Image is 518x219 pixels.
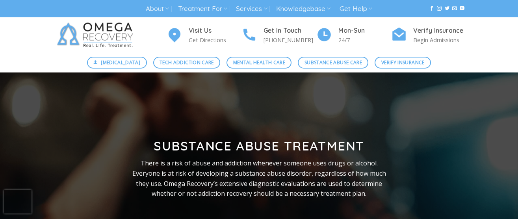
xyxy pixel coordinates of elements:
a: Verify Insurance Begin Admissions [391,26,466,45]
iframe: reCAPTCHA [4,190,32,213]
a: Get Help [340,2,372,16]
span: Tech Addiction Care [160,59,214,66]
a: Services [236,2,267,16]
h4: Mon-Sun [338,26,391,36]
a: Follow on Instagram [437,6,442,11]
h4: Verify Insurance [413,26,466,36]
a: About [146,2,169,16]
span: [MEDICAL_DATA] [101,59,140,66]
p: Begin Admissions [413,35,466,45]
p: [PHONE_NUMBER] [264,35,316,45]
a: [MEDICAL_DATA] [87,57,147,69]
a: Follow on Facebook [429,6,434,11]
h4: Get In Touch [264,26,316,36]
a: Send us an email [452,6,457,11]
a: Follow on YouTube [460,6,464,11]
strong: Substance Abuse Treatment [154,138,364,154]
a: Get In Touch [PHONE_NUMBER] [241,26,316,45]
p: There is a risk of abuse and addiction whenever someone uses drugs or alcohol. Everyone is at ris... [132,158,387,199]
a: Visit Us Get Directions [167,26,241,45]
a: Follow on Twitter [445,6,449,11]
span: Substance Abuse Care [304,59,362,66]
a: Knowledgebase [276,2,330,16]
a: Mental Health Care [227,57,291,69]
span: Mental Health Care [233,59,285,66]
a: Verify Insurance [375,57,431,69]
a: Treatment For [178,2,227,16]
p: 24/7 [338,35,391,45]
h4: Visit Us [189,26,241,36]
span: Verify Insurance [381,59,425,66]
a: Substance Abuse Care [298,57,368,69]
p: Get Directions [189,35,241,45]
a: Tech Addiction Care [153,57,221,69]
img: Omega Recovery [52,17,141,53]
